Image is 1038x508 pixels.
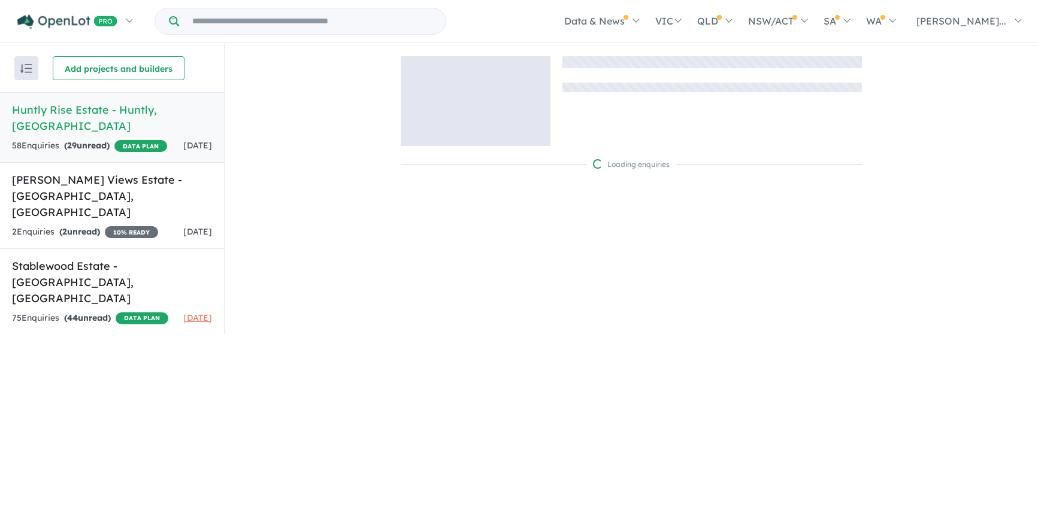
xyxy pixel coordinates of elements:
strong: ( unread) [59,226,100,237]
h5: Huntly Rise Estate - Huntly , [GEOGRAPHIC_DATA] [12,102,212,134]
h5: Stablewood Estate - [GEOGRAPHIC_DATA] , [GEOGRAPHIC_DATA] [12,258,212,306]
span: 29 [67,140,77,151]
div: Loading enquiries [593,159,670,171]
span: 44 [67,312,78,323]
button: Add projects and builders [53,56,184,80]
span: 2 [62,226,67,237]
span: DATA PLAN [114,140,167,152]
input: Try estate name, suburb, builder or developer [181,8,443,34]
img: sort.svg [20,64,32,73]
span: 10 % READY [105,226,158,238]
div: 58 Enquir ies [12,139,167,153]
strong: ( unread) [64,312,111,323]
strong: ( unread) [64,140,110,151]
div: 75 Enquir ies [12,311,168,326]
span: [DATE] [183,312,212,323]
h5: [PERSON_NAME] Views Estate - [GEOGRAPHIC_DATA] , [GEOGRAPHIC_DATA] [12,172,212,220]
span: [PERSON_NAME]... [916,15,1006,27]
span: [DATE] [183,226,212,237]
span: [DATE] [183,140,212,151]
span: DATA PLAN [116,312,168,324]
div: 2 Enquir ies [12,225,158,239]
img: Openlot PRO Logo White [17,14,117,29]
